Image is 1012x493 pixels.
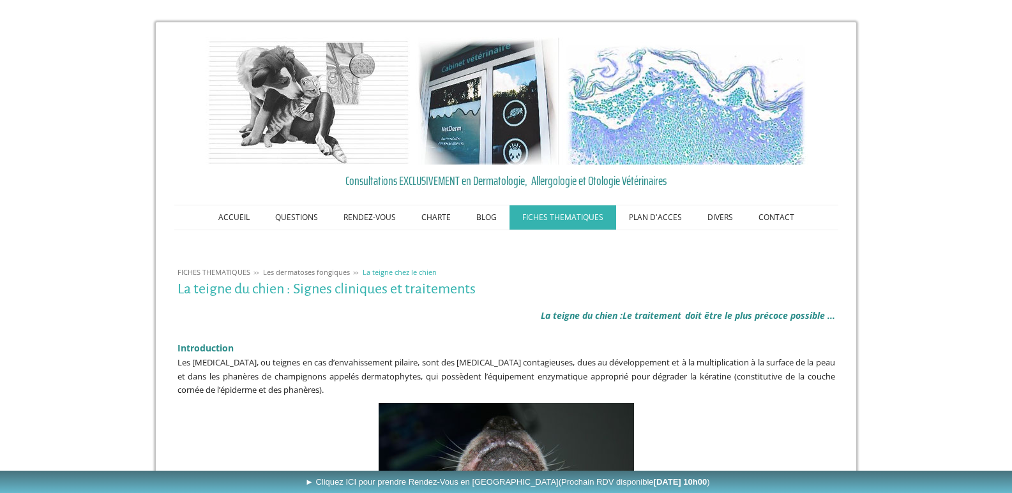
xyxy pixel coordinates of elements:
a: FICHES THEMATIQUES [510,205,616,230]
a: Les dermatoses fongiques [260,267,353,277]
a: PLAN D'ACCES [616,205,695,230]
a: ACCUEIL [206,205,262,230]
span: Les dermatoses fongiques [263,267,350,277]
span: Le traitement [623,309,681,321]
span: La teigne du chien : [541,309,623,321]
a: La teigne chez le chien [359,267,440,277]
span: (Prochain RDV disponible ) [559,477,710,487]
a: QUESTIONS [262,205,331,230]
a: CHARTE [409,205,464,230]
span: FICHES THEMATIQUES [177,267,250,277]
span: La teigne chez le chien [363,267,437,277]
span: ► Cliquez ICI pour prendre Rendez-Vous en [GEOGRAPHIC_DATA] [305,477,710,487]
a: Consultations EXCLUSIVEMENT en Dermatologie, Allergologie et Otologie Vétérinaires [177,171,835,190]
a: BLOG [464,205,510,230]
span: Introduction [177,342,234,354]
a: DIVERS [695,205,746,230]
b: [DATE] 10h00 [654,477,707,487]
a: RENDEZ-VOUS [331,205,409,230]
h1: La teigne du chien : Signes cliniques et traitements [177,281,835,297]
span: Les [MEDICAL_DATA], ou teignes en cas d’envahissement pilaire, sont des [MEDICAL_DATA] contagieus... [177,357,835,395]
a: FICHES THEMATIQUES [174,267,253,277]
span: doit être le plus précoce possible ... [685,309,835,321]
a: CONTACT [746,205,807,230]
